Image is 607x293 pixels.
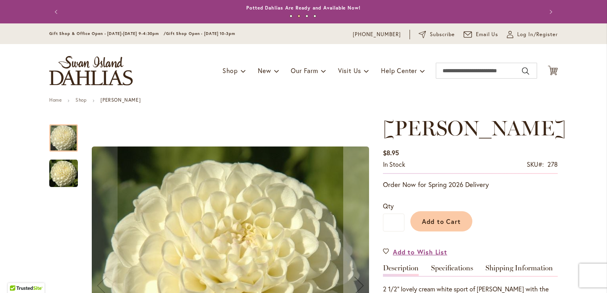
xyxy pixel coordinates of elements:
span: Gift Shop & Office Open - [DATE]-[DATE] 9-4:30pm / [49,31,166,36]
span: Our Farm [291,66,318,75]
span: [PERSON_NAME] [383,116,566,141]
span: Log In/Register [517,31,558,39]
span: $8.95 [383,148,399,157]
span: Qty [383,202,394,210]
button: 4 of 4 [313,15,316,17]
a: Log In/Register [507,31,558,39]
span: Help Center [381,66,417,75]
span: Visit Us [338,66,361,75]
a: [PHONE_NUMBER] [353,31,401,39]
a: Email Us [464,31,499,39]
a: Subscribe [419,31,455,39]
button: 1 of 4 [290,15,292,17]
a: Specifications [431,264,473,276]
a: Shop [75,97,87,103]
span: Shop [222,66,238,75]
button: 2 of 4 [298,15,300,17]
span: Email Us [476,31,499,39]
img: WHITE NETTIE [49,159,78,188]
a: Shipping Information [485,264,553,276]
span: Gift Shop Open - [DATE] 10-3pm [166,31,235,36]
button: Next [542,4,558,20]
button: 3 of 4 [305,15,308,17]
div: WHITE NETTIE [49,116,86,152]
div: 278 [547,160,558,169]
span: Add to Cart [422,217,461,226]
a: store logo [49,56,133,85]
button: Add to Cart [410,211,472,231]
strong: [PERSON_NAME] [101,97,141,103]
a: Potted Dahlias Are Ready and Available Now! [246,5,361,11]
a: Add to Wish List [383,247,447,256]
p: Order Now for Spring 2026 Delivery [383,180,558,189]
button: Previous [49,4,65,20]
a: Description [383,264,419,276]
span: Add to Wish List [393,247,447,256]
div: WHITE NETTIE [49,152,78,187]
span: Subscribe [430,31,455,39]
strong: SKU [527,160,544,168]
a: Home [49,97,62,103]
div: Availability [383,160,405,169]
span: New [258,66,271,75]
span: In stock [383,160,405,168]
iframe: Launch Accessibility Center [6,265,28,287]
